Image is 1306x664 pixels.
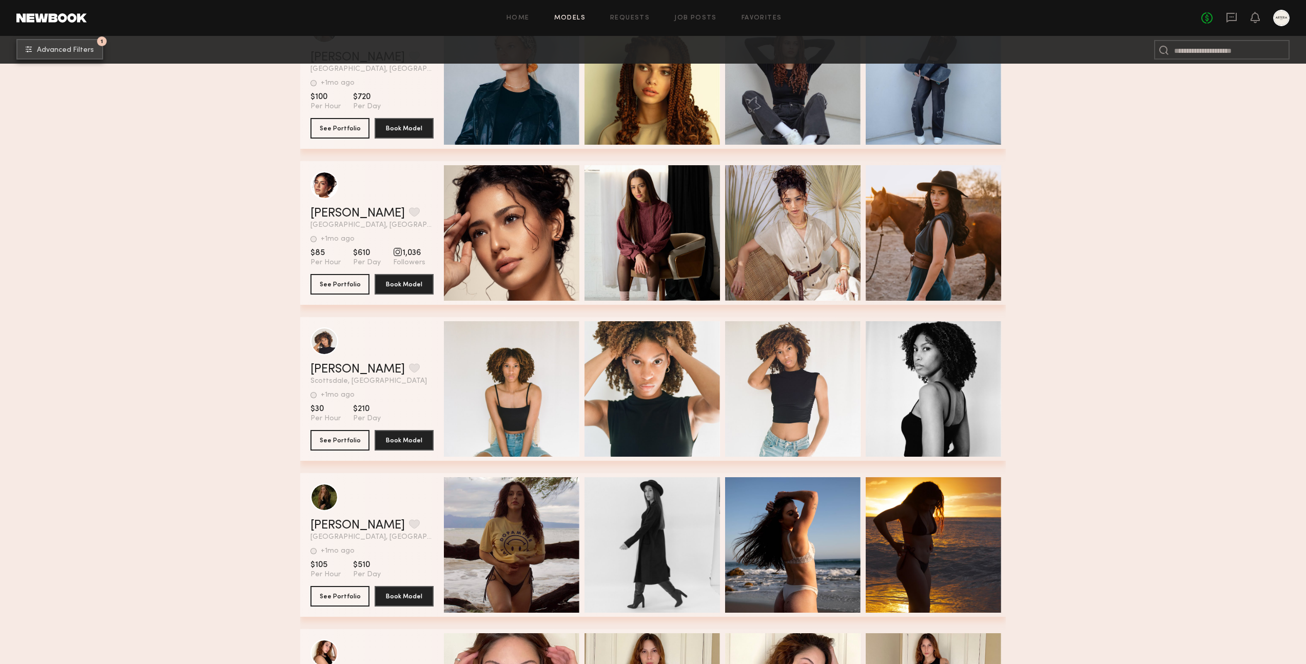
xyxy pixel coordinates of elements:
[310,222,434,229] span: [GEOGRAPHIC_DATA], [GEOGRAPHIC_DATA]
[310,274,369,295] button: See Portfolio
[37,47,94,54] span: Advanced Filters
[393,248,425,258] span: 1,036
[353,570,381,579] span: Per Day
[353,92,381,102] span: $720
[310,66,434,73] span: [GEOGRAPHIC_DATA], [GEOGRAPHIC_DATA]
[310,519,405,532] a: [PERSON_NAME]
[321,392,355,399] div: +1mo ago
[375,586,434,607] button: Book Model
[375,430,434,451] button: Book Model
[310,248,341,258] span: $85
[310,92,341,102] span: $100
[310,207,405,220] a: [PERSON_NAME]
[393,258,425,267] span: Followers
[310,404,341,414] span: $30
[353,102,381,111] span: Per Day
[310,534,434,541] span: [GEOGRAPHIC_DATA], [GEOGRAPHIC_DATA]
[321,80,355,87] div: +1mo ago
[310,102,341,111] span: Per Hour
[375,274,434,295] button: Book Model
[353,258,381,267] span: Per Day
[353,404,381,414] span: $210
[554,15,586,22] a: Models
[310,414,341,423] span: Per Hour
[375,118,434,139] button: Book Model
[310,363,405,376] a: [PERSON_NAME]
[674,15,717,22] a: Job Posts
[310,258,341,267] span: Per Hour
[310,378,434,385] span: Scottsdale, [GEOGRAPHIC_DATA]
[742,15,782,22] a: Favorites
[16,39,103,60] button: 1Advanced Filters
[610,15,650,22] a: Requests
[353,248,381,258] span: $610
[310,118,369,139] button: See Portfolio
[353,560,381,570] span: $510
[321,548,355,555] div: +1mo ago
[310,560,341,570] span: $105
[310,570,341,579] span: Per Hour
[321,236,355,243] div: +1mo ago
[353,414,381,423] span: Per Day
[310,586,369,607] button: See Portfolio
[101,39,103,44] span: 1
[506,15,530,22] a: Home
[310,430,369,451] button: See Portfolio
